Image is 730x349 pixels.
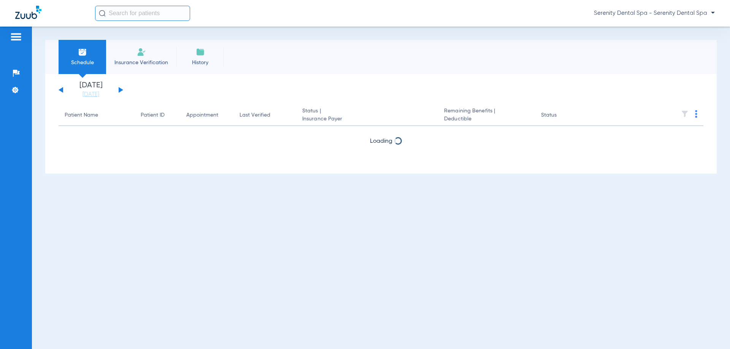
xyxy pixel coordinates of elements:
[370,158,392,164] span: Loading
[141,111,165,119] div: Patient ID
[535,105,586,126] th: Status
[112,59,171,66] span: Insurance Verification
[141,111,174,119] div: Patient ID
[186,111,227,119] div: Appointment
[10,32,22,41] img: hamburger-icon
[438,105,535,126] th: Remaining Benefits |
[65,111,129,119] div: Patient Name
[196,47,205,57] img: History
[64,59,100,66] span: Schedule
[296,105,438,126] th: Status |
[240,111,290,119] div: Last Verified
[186,111,218,119] div: Appointment
[95,6,190,21] input: Search for patients
[594,9,715,17] span: Serenity Dental Spa - Serenity Dental Spa
[182,59,218,66] span: History
[444,115,528,123] span: Deductible
[681,110,689,118] img: filter.svg
[78,47,87,57] img: Schedule
[240,111,270,119] div: Last Verified
[68,82,114,98] li: [DATE]
[370,138,392,144] span: Loading
[302,115,432,123] span: Insurance Payer
[65,111,98,119] div: Patient Name
[68,91,114,98] a: [DATE]
[15,6,41,19] img: Zuub Logo
[137,47,146,57] img: Manual Insurance Verification
[99,10,106,17] img: Search Icon
[695,110,697,118] img: group-dot-blue.svg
